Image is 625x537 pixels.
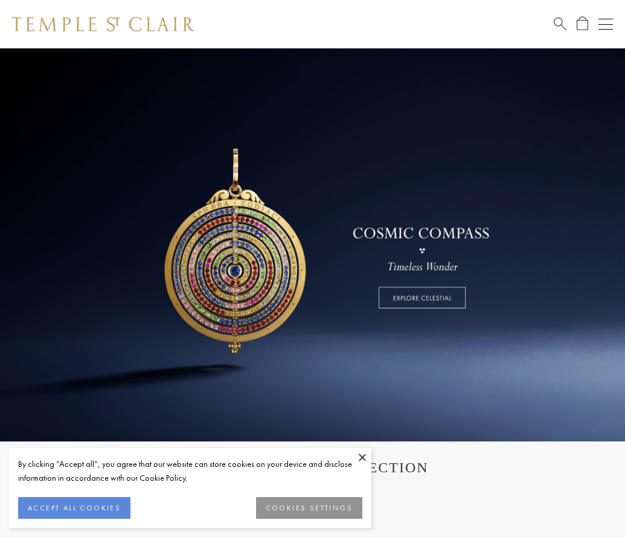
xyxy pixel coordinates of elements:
a: Search [554,16,566,31]
div: By clicking “Accept all”, you agree that our website can store cookies on your device and disclos... [18,457,362,485]
img: Temple St. Clair [12,17,194,31]
a: Open Shopping Bag [577,16,588,31]
button: Open navigation [598,17,613,31]
button: COOKIES SETTINGS [256,497,362,519]
button: ACCEPT ALL COOKIES [18,497,130,519]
